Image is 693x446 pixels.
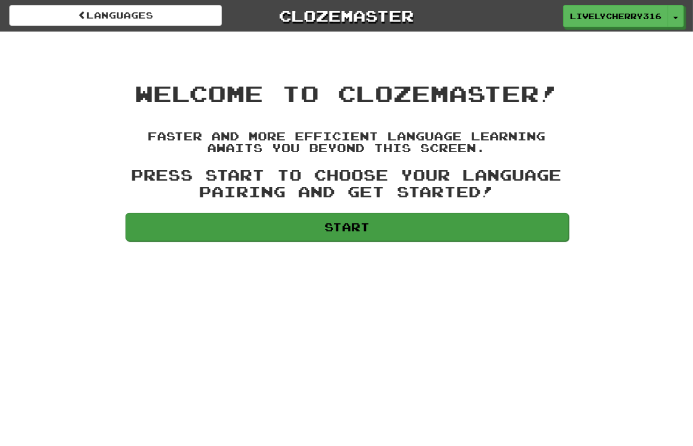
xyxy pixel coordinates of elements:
[125,131,568,155] h4: Faster and more efficient language learning awaits you beyond this screen.
[563,5,668,27] a: LivelyCherry3166
[9,5,222,26] a: Languages
[125,167,568,200] h3: Press Start to choose your language pairing and get started!
[240,5,453,27] a: Clozemaster
[125,81,568,106] h1: Welcome to Clozemaster!
[570,11,661,22] span: LivelyCherry3166
[125,213,569,241] a: Start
